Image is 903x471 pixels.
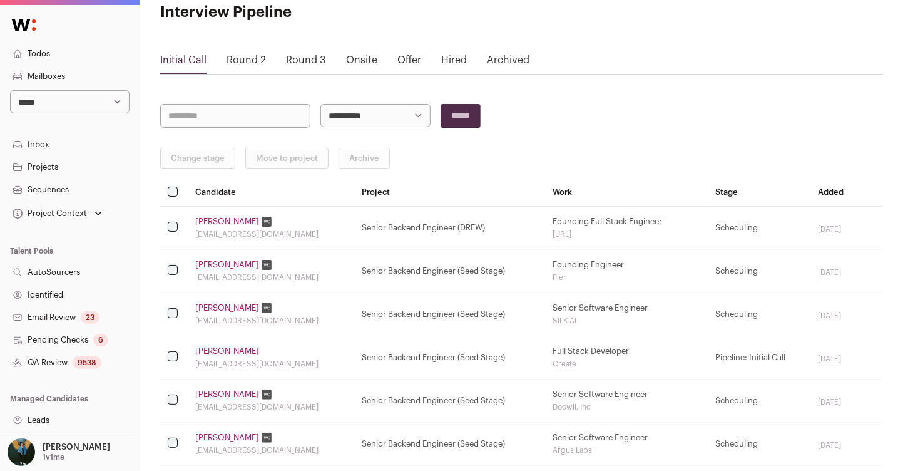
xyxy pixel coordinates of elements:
[195,229,347,239] div: [EMAIL_ADDRESS][DOMAIN_NAME]
[354,249,545,292] td: Senior Backend Engineer (Seed Stage)
[553,316,700,326] div: SILK AI
[545,336,708,379] td: Full Stack Developer
[8,438,35,466] img: 12031951-medium_jpg
[195,272,347,282] div: [EMAIL_ADDRESS][DOMAIN_NAME]
[818,224,875,234] div: [DATE]
[553,229,700,239] div: [URL]
[195,445,347,455] div: [EMAIL_ADDRESS][DOMAIN_NAME]
[708,249,810,292] td: Scheduling
[553,272,700,282] div: Pier
[708,206,810,249] td: Scheduling
[818,311,875,321] div: [DATE]
[708,422,810,465] td: Scheduling
[818,440,875,450] div: [DATE]
[545,292,708,336] td: Senior Software Engineer
[195,303,259,313] a: [PERSON_NAME]
[545,249,708,292] td: Founding Engineer
[195,390,259,400] a: [PERSON_NAME]
[43,442,110,452] p: [PERSON_NAME]
[286,55,326,65] a: Round 3
[195,260,259,270] a: [PERSON_NAME]
[354,422,545,465] td: Senior Backend Engineer (Seed Stage)
[818,397,875,407] div: [DATE]
[5,13,43,38] img: Wellfound
[553,359,700,369] div: Create
[81,311,99,324] div: 23
[195,402,347,412] div: [EMAIL_ADDRESS][DOMAIN_NAME]
[354,336,545,379] td: Senior Backend Engineer (Seed Stage)
[195,359,347,369] div: [EMAIL_ADDRESS][DOMAIN_NAME]
[195,217,259,227] a: [PERSON_NAME]
[545,206,708,249] td: Founding Full Stack Engineer
[160,3,401,23] h1: Interview Pipeline
[10,205,105,222] button: Open dropdown
[553,445,700,455] div: Argus Labs
[487,55,529,65] a: Archived
[354,179,545,206] th: Project
[708,292,810,336] td: Scheduling
[93,334,108,346] div: 6
[354,206,545,249] td: Senior Backend Engineer (DREW)
[545,379,708,422] td: Senior Software Engineer
[354,379,545,422] td: Senior Backend Engineer (Seed Stage)
[5,438,113,466] button: Open dropdown
[708,379,810,422] td: Scheduling
[10,209,87,219] div: Project Context
[160,55,207,65] a: Initial Call
[818,267,875,277] div: [DATE]
[346,55,377,65] a: Onsite
[810,179,883,206] th: Added
[441,55,467,65] a: Hired
[397,55,421,65] a: Offer
[188,179,354,206] th: Candidate
[354,292,545,336] td: Senior Backend Engineer (Seed Stage)
[195,346,259,356] a: [PERSON_NAME]
[73,356,101,369] div: 9538
[43,452,64,462] p: 1v1me
[553,402,700,412] div: Doowii, Inc
[195,316,347,326] div: [EMAIL_ADDRESS][DOMAIN_NAME]
[708,179,810,206] th: Stage
[818,354,875,364] div: [DATE]
[545,422,708,465] td: Senior Software Engineer
[545,179,708,206] th: Work
[195,433,259,443] a: [PERSON_NAME]
[708,336,810,379] td: Pipeline: Initial Call
[227,55,266,65] a: Round 2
